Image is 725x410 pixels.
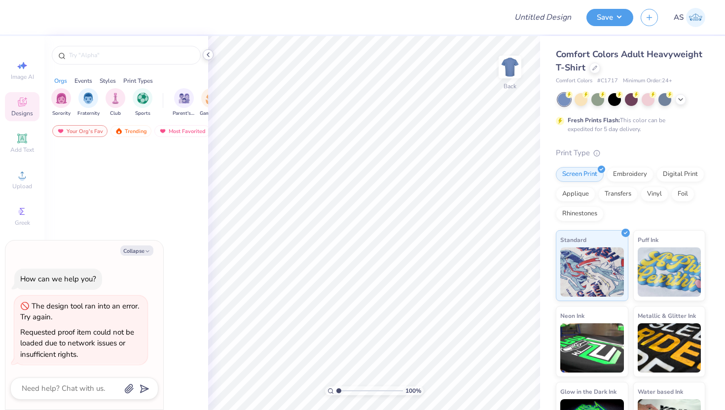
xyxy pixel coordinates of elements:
[560,386,616,397] span: Glow in the Dark Ink
[106,88,125,117] div: filter for Club
[54,76,67,85] div: Orgs
[638,235,658,245] span: Puff Ink
[641,187,668,202] div: Vinyl
[133,88,152,117] button: filter button
[57,128,65,135] img: most_fav.gif
[120,245,153,256] button: Collapse
[560,310,584,321] span: Neon Ink
[77,88,100,117] div: filter for Fraternity
[560,323,624,373] img: Neon Ink
[638,386,683,397] span: Water based Ink
[560,247,624,297] img: Standard
[504,82,516,91] div: Back
[51,88,71,117] button: filter button
[686,8,705,27] img: Ashutosh Sharma
[568,116,689,134] div: This color can be expedited for 5 day delivery.
[115,128,123,135] img: trending.gif
[52,110,71,117] span: Sorority
[500,57,520,77] img: Back
[56,93,67,104] img: Sorority Image
[110,125,151,137] div: Trending
[173,110,195,117] span: Parent's Weekend
[74,76,92,85] div: Events
[179,93,190,104] img: Parent's Weekend Image
[405,386,421,395] span: 100 %
[11,109,33,117] span: Designs
[52,125,108,137] div: Your Org's Fav
[100,76,116,85] div: Styles
[556,206,604,221] div: Rhinestones
[206,93,217,104] img: Game Day Image
[83,93,94,104] img: Fraternity Image
[77,110,100,117] span: Fraternity
[556,167,604,182] div: Screen Print
[560,235,586,245] span: Standard
[200,88,222,117] button: filter button
[15,219,30,227] span: Greek
[638,310,696,321] span: Metallic & Glitter Ink
[173,88,195,117] div: filter for Parent's Weekend
[597,77,618,85] span: # C1717
[133,88,152,117] div: filter for Sports
[68,50,194,60] input: Try "Alpha"
[110,93,121,104] img: Club Image
[12,182,32,190] span: Upload
[568,116,620,124] strong: Fresh Prints Flash:
[556,48,702,73] span: Comfort Colors Adult Heavyweight T-Shirt
[623,77,672,85] span: Minimum Order: 24 +
[598,187,638,202] div: Transfers
[154,125,210,137] div: Most Favorited
[110,110,121,117] span: Club
[556,187,595,202] div: Applique
[638,323,701,373] img: Metallic & Glitter Ink
[20,301,139,322] div: The design tool ran into an error. Try again.
[123,76,153,85] div: Print Types
[173,88,195,117] button: filter button
[20,327,134,359] div: Requested proof item could not be loaded due to network issues or insufficient rights.
[556,77,592,85] span: Comfort Colors
[77,88,100,117] button: filter button
[51,88,71,117] div: filter for Sorority
[671,187,694,202] div: Foil
[674,12,684,23] span: AS
[200,110,222,117] span: Game Day
[656,167,704,182] div: Digital Print
[159,128,167,135] img: most_fav.gif
[135,110,150,117] span: Sports
[10,146,34,154] span: Add Text
[586,9,633,26] button: Save
[106,88,125,117] button: filter button
[11,73,34,81] span: Image AI
[20,274,96,284] div: How can we help you?
[556,147,705,159] div: Print Type
[638,247,701,297] img: Puff Ink
[507,7,579,27] input: Untitled Design
[674,8,705,27] a: AS
[200,88,222,117] div: filter for Game Day
[607,167,653,182] div: Embroidery
[137,93,148,104] img: Sports Image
